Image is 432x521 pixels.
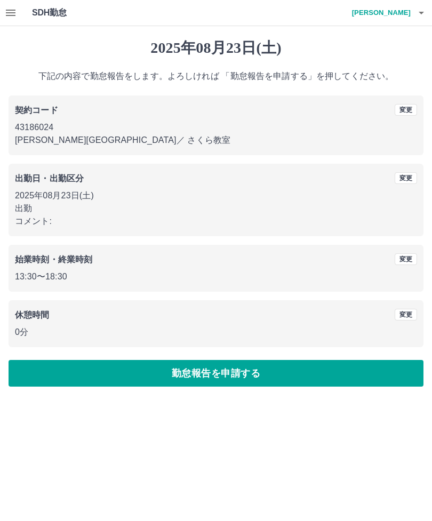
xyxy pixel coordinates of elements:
button: 変更 [395,104,417,116]
p: 下記の内容で勤怠報告をします。よろしければ 「勤怠報告を申請する」を押してください。 [9,70,423,83]
p: 0分 [15,326,417,339]
button: 変更 [395,253,417,265]
p: 2025年08月23日(土) [15,189,417,202]
p: 13:30 〜 18:30 [15,270,417,283]
p: [PERSON_NAME][GEOGRAPHIC_DATA] ／ さくら教室 [15,134,417,147]
b: 始業時刻・終業時刻 [15,255,92,264]
p: 43186024 [15,121,417,134]
p: コメント: [15,215,417,228]
b: 出勤日・出勤区分 [15,174,84,183]
button: 勤怠報告を申請する [9,360,423,387]
b: 休憩時間 [15,310,50,319]
p: 出勤 [15,202,417,215]
b: 契約コード [15,106,58,115]
button: 変更 [395,172,417,184]
button: 変更 [395,309,417,320]
h1: 2025年08月23日(土) [9,39,423,57]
